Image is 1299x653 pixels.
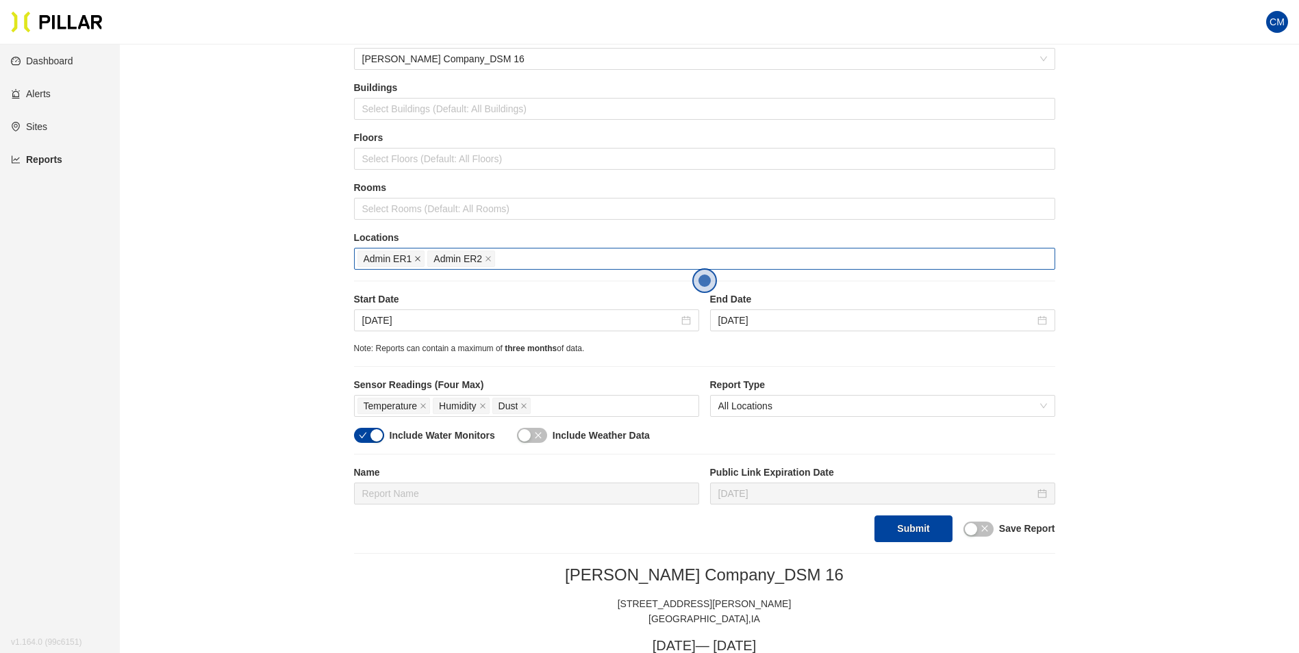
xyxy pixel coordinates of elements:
[710,465,1055,480] label: Public Link Expiration Date
[499,398,518,413] span: Dust
[11,11,103,33] img: Pillar Technologies
[553,428,650,443] label: Include Weather Data
[11,121,47,132] a: environmentSites
[710,378,1055,392] label: Report Type
[433,251,482,266] span: Admin ER2
[11,88,51,99] a: alertAlerts
[11,55,73,66] a: dashboardDashboard
[520,402,527,411] span: close
[718,486,1035,501] input: Sep 18, 2025
[354,611,1055,626] div: [GEOGRAPHIC_DATA] , IA
[354,131,1055,145] label: Floors
[479,402,486,411] span: close
[364,398,418,413] span: Temperature
[439,398,476,413] span: Humidity
[390,428,495,443] label: Include Water Monitors
[420,402,427,411] span: close
[354,565,1055,585] h2: [PERSON_NAME] Company_DSM 16
[354,483,699,504] input: Report Name
[718,396,1047,416] span: All Locations
[354,465,699,480] label: Name
[364,251,412,266] span: Admin ER1
[505,344,557,353] span: three months
[534,431,542,439] span: close
[354,181,1055,195] label: Rooms
[1270,11,1285,33] span: CM
[354,292,699,307] label: Start Date
[718,313,1035,328] input: Sep 3, 2025
[362,313,679,328] input: Sep 2, 2025
[692,268,717,293] button: Open the dialog
[981,524,989,533] span: close
[999,522,1055,536] label: Save Report
[354,596,1055,611] div: [STREET_ADDRESS][PERSON_NAME]
[354,231,1055,245] label: Locations
[354,342,1055,355] div: Note: Reports can contain a maximum of of data.
[354,378,699,392] label: Sensor Readings (Four Max)
[359,431,367,439] span: check
[710,292,1055,307] label: End Date
[11,154,62,165] a: line-chartReports
[354,81,1055,95] label: Buildings
[362,49,1047,69] span: Weitz Company_DSM 16
[485,255,492,264] span: close
[874,515,952,542] button: Submit
[414,255,421,264] span: close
